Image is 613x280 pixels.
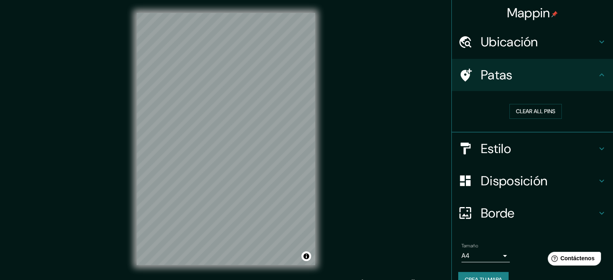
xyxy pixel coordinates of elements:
[452,26,613,58] div: Ubicación
[137,13,315,265] canvas: Mapa
[452,197,613,229] div: Borde
[461,251,470,260] font: A4
[481,205,515,222] font: Borde
[481,140,511,157] font: Estilo
[551,11,558,17] img: pin-icon.png
[452,59,613,91] div: Patas
[481,172,547,189] font: Disposición
[461,243,478,249] font: Tamaño
[301,251,311,261] button: Activar o desactivar atribución
[452,165,613,197] div: Disposición
[481,66,513,83] font: Patas
[461,249,510,262] div: A4
[481,33,538,50] font: Ubicación
[452,133,613,165] div: Estilo
[509,104,562,119] button: Clear all pins
[507,4,550,21] font: Mappin
[541,249,604,271] iframe: Lanzador de widgets de ayuda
